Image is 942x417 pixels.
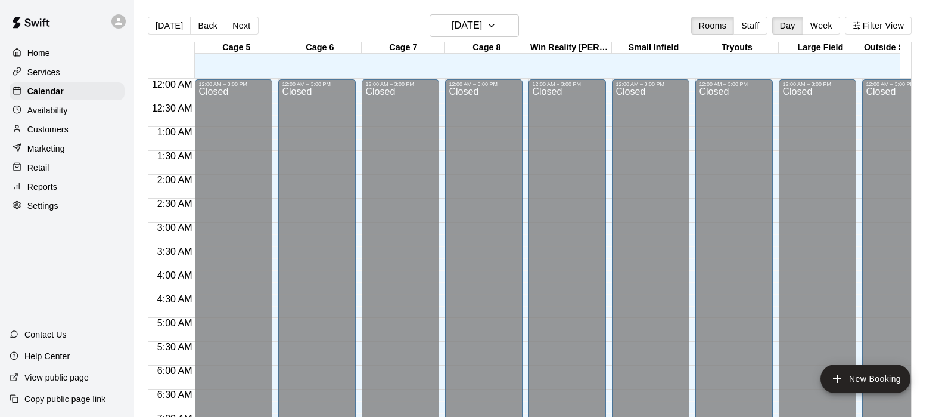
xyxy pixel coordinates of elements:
span: 12:30 AM [149,103,195,113]
button: Staff [733,17,767,35]
p: Help Center [24,350,70,362]
div: Large Field [779,42,862,54]
button: add [820,365,910,393]
div: 12:00 AM – 3:00 PM [282,81,352,87]
span: 1:30 AM [154,151,195,161]
div: 12:00 AM – 3:00 PM [198,81,269,87]
p: Home [27,47,50,59]
div: Win Reality [PERSON_NAME] [528,42,612,54]
p: Settings [27,200,58,212]
div: Tryouts [695,42,779,54]
a: Settings [10,197,125,215]
div: 12:00 AM – 3:00 PM [532,81,602,87]
div: 12:00 AM – 3:00 PM [365,81,436,87]
div: 12:00 AM – 3:00 PM [699,81,769,87]
a: Availability [10,101,125,119]
a: Services [10,63,125,81]
div: Cage 7 [362,42,445,54]
p: Contact Us [24,329,67,341]
p: Customers [27,123,69,135]
div: 12:00 AM – 3:00 PM [782,81,853,87]
div: 12:00 AM – 3:00 PM [866,81,936,87]
p: Marketing [27,143,65,155]
button: Next [225,17,258,35]
span: 5:00 AM [154,318,195,328]
div: Cage 6 [278,42,362,54]
button: Filter View [845,17,912,35]
p: Services [27,66,60,78]
span: 3:00 AM [154,223,195,233]
div: Cage 8 [445,42,528,54]
p: Calendar [27,85,64,97]
a: Retail [10,159,125,177]
p: Reports [27,181,57,193]
a: Reports [10,178,125,196]
span: 2:30 AM [154,199,195,209]
button: Week [803,17,840,35]
button: Rooms [691,17,734,35]
span: 12:00 AM [149,79,195,89]
h6: [DATE] [452,17,482,34]
span: 1:00 AM [154,127,195,137]
p: View public page [24,372,89,384]
span: 6:30 AM [154,390,195,400]
p: Copy public page link [24,393,105,405]
div: 12:00 AM – 3:00 PM [449,81,519,87]
a: Calendar [10,82,125,100]
span: 3:30 AM [154,246,195,257]
span: 5:30 AM [154,342,195,352]
a: Marketing [10,140,125,157]
p: Availability [27,104,68,116]
div: Small Infield [612,42,695,54]
span: 2:00 AM [154,175,195,185]
div: Cage 5 [195,42,278,54]
a: Home [10,44,125,62]
button: Day [772,17,803,35]
span: 4:00 AM [154,270,195,280]
a: Customers [10,121,125,138]
p: Retail [27,162,49,174]
div: 12:00 AM – 3:00 PM [615,81,686,87]
button: Back [190,17,225,35]
button: [DATE] [148,17,191,35]
button: [DATE] [430,14,519,37]
span: 6:00 AM [154,366,195,376]
span: 4:30 AM [154,294,195,304]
